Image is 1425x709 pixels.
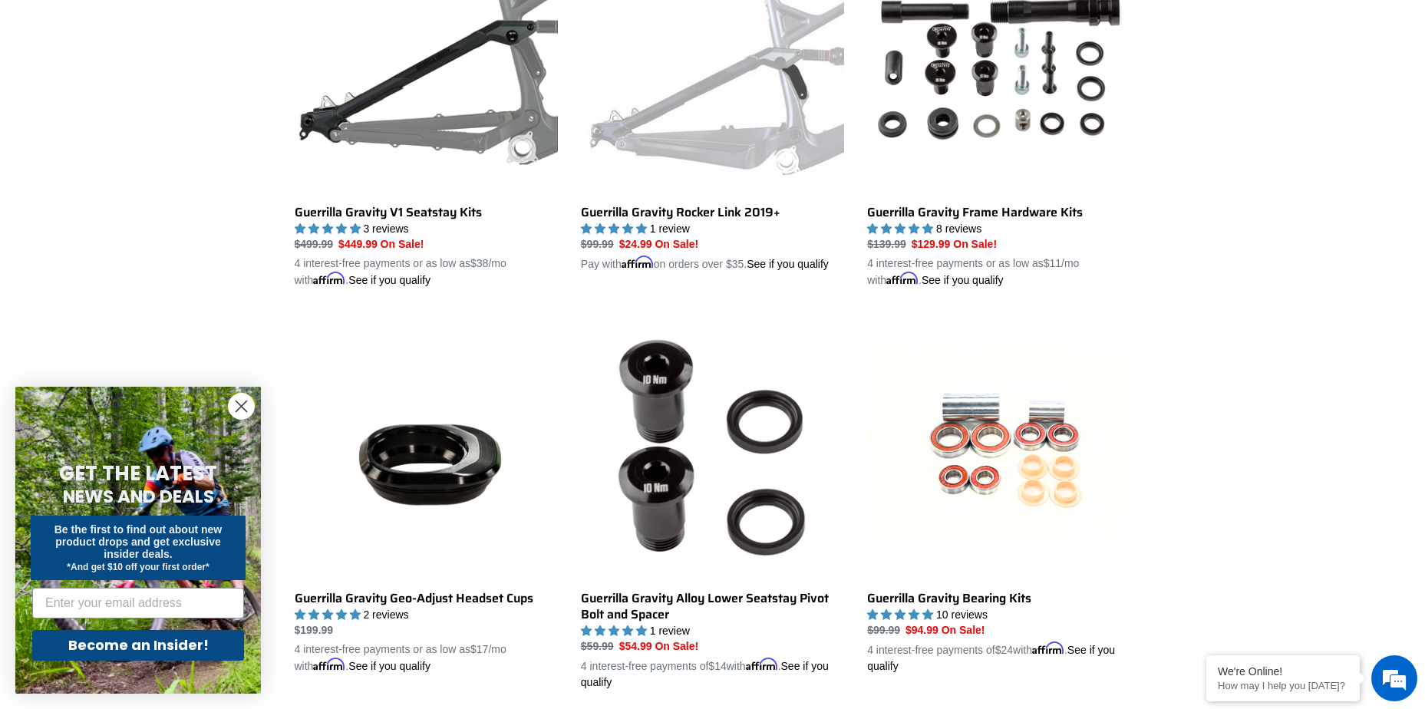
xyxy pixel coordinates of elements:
span: GET THE LATEST [59,460,217,487]
button: Become an Insider! [32,630,244,661]
span: NEWS AND DEALS [63,484,214,509]
span: Be the first to find out about new product drops and get exclusive insider deals. [54,523,223,560]
div: We're Online! [1218,665,1348,678]
input: Enter your email address [32,588,244,618]
p: How may I help you today? [1218,680,1348,691]
button: Close dialog [228,393,255,420]
span: *And get $10 off your first order* [67,562,209,572]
